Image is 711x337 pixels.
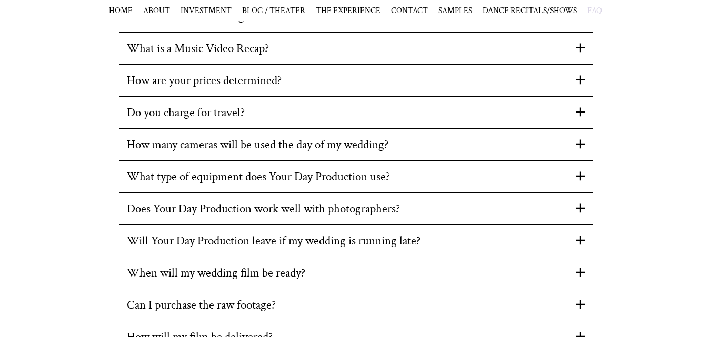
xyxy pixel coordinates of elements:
[391,5,428,16] a: CONTACT
[127,169,568,185] dt: What type of equipment does Your Day Production use?
[316,5,380,16] a: THE EXPERIENCE
[127,297,568,313] dt: Can I purchase the raw footage?
[483,5,577,16] span: DANCE RECITALS/SHOWS
[127,201,568,217] dt: Does Your Day Production work well with photographers?
[127,233,568,249] dt: Will Your Day Production leave if my wedding is running late?
[242,5,305,16] a: BLOG / THEATER
[127,265,568,281] dt: When will my wedding film be ready?
[143,5,170,16] a: ABOUT
[127,105,568,120] dt: Do you charge for travel?
[109,5,133,16] a: HOME
[587,5,602,16] a: FAQ
[181,5,232,16] a: INVESTMENT
[127,73,568,88] dt: How are your prices determined?
[127,137,568,152] dt: How many cameras will be used the day of my wedding?
[127,40,568,56] dt: What is a Music Video Recap?
[438,5,472,16] span: SAMPLES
